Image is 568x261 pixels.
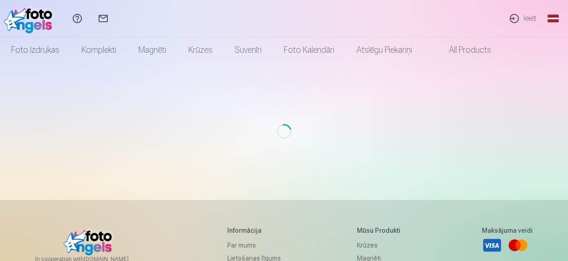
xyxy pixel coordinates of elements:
[482,226,533,235] h5: Maksājuma veidi
[227,226,281,235] h5: Informācija
[482,235,502,255] a: Visa
[227,239,281,252] a: Par mums
[4,4,57,33] img: /fa1
[127,37,177,63] a: Magnēti
[224,37,273,63] a: Suvenīri
[177,37,224,63] a: Krūzes
[70,37,127,63] a: Komplekti
[357,226,406,235] h5: Mūsu produkti
[273,37,345,63] a: Foto kalendāri
[357,239,406,252] a: Krūzes
[508,235,528,255] a: Mastercard
[345,37,423,63] a: Atslēgu piekariņi
[423,37,502,63] a: All products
